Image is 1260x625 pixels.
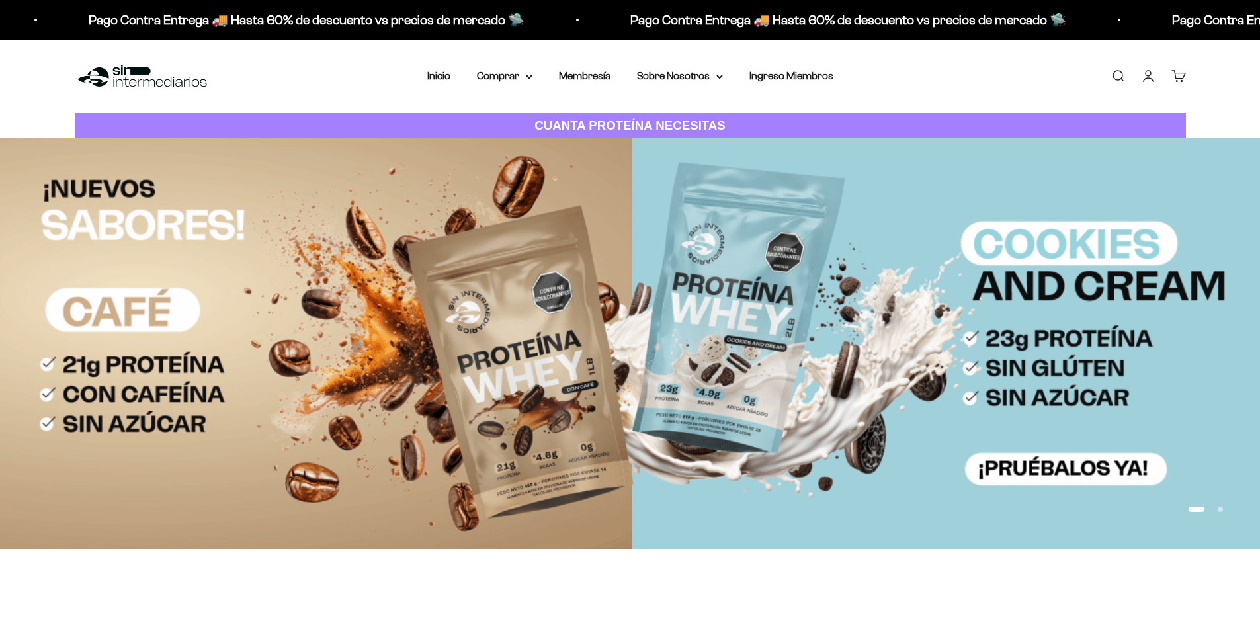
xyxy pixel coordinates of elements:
[534,118,726,132] strong: CUANTA PROTEÍNA NECESITAS
[749,70,833,81] a: Ingreso Miembros
[89,9,525,30] p: Pago Contra Entrega 🚚 Hasta 60% de descuento vs precios de mercado 🛸
[637,67,723,85] summary: Sobre Nosotros
[630,9,1066,30] p: Pago Contra Entrega 🚚 Hasta 60% de descuento vs precios de mercado 🛸
[559,70,610,81] a: Membresía
[427,70,450,81] a: Inicio
[477,67,532,85] summary: Comprar
[75,113,1186,139] a: CUANTA PROTEÍNA NECESITAS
